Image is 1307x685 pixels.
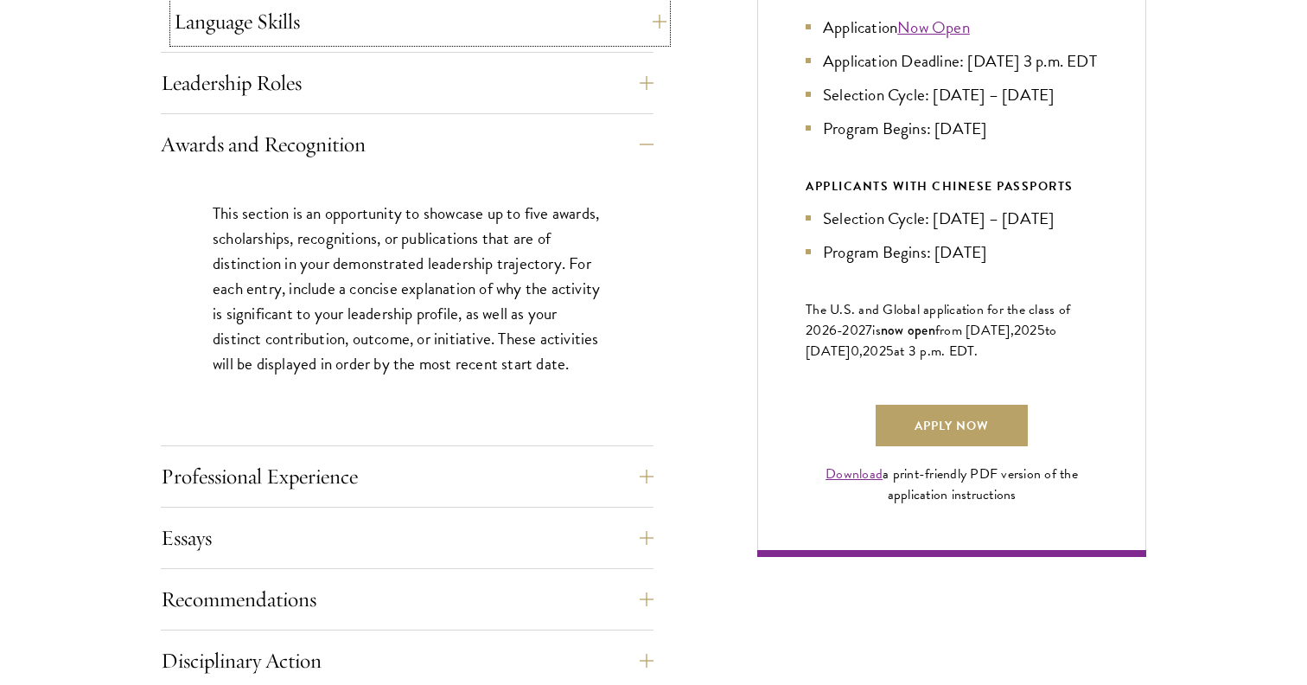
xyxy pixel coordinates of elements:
span: 0 [851,341,859,362]
span: now open [881,320,935,340]
span: 7 [865,320,872,341]
li: Application [806,15,1098,40]
button: Awards and Recognition [161,124,653,165]
span: -202 [837,320,865,341]
li: Selection Cycle: [DATE] – [DATE] [806,206,1098,231]
span: 5 [886,341,894,362]
li: Selection Cycle: [DATE] – [DATE] [806,82,1098,107]
span: 6 [829,320,837,341]
span: , [859,341,863,362]
a: Now Open [897,15,970,40]
span: to [DATE] [806,320,1056,362]
span: at 3 p.m. EDT. [894,341,979,362]
a: Apply Now [876,405,1028,446]
button: Recommendations [161,579,653,620]
span: from [DATE], [935,320,1014,341]
li: Application Deadline: [DATE] 3 p.m. EDT [806,48,1098,74]
button: Language Skills [174,1,666,42]
button: Professional Experience [161,456,653,497]
span: The U.S. and Global application for the class of 202 [806,299,1070,341]
li: Program Begins: [DATE] [806,116,1098,141]
button: Disciplinary Action [161,640,653,682]
li: Program Begins: [DATE] [806,240,1098,265]
button: Leadership Roles [161,62,653,104]
a: Download [826,464,883,484]
span: 202 [863,341,886,362]
div: APPLICANTS WITH CHINESE PASSPORTS [806,176,1098,197]
span: 202 [1014,320,1037,341]
div: a print-friendly PDF version of the application instructions [806,464,1098,505]
span: 5 [1037,320,1045,341]
button: Essays [161,517,653,559]
span: is [872,320,881,341]
p: This section is an opportunity to showcase up to five awards, scholarships, recognitions, or publ... [213,201,602,376]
